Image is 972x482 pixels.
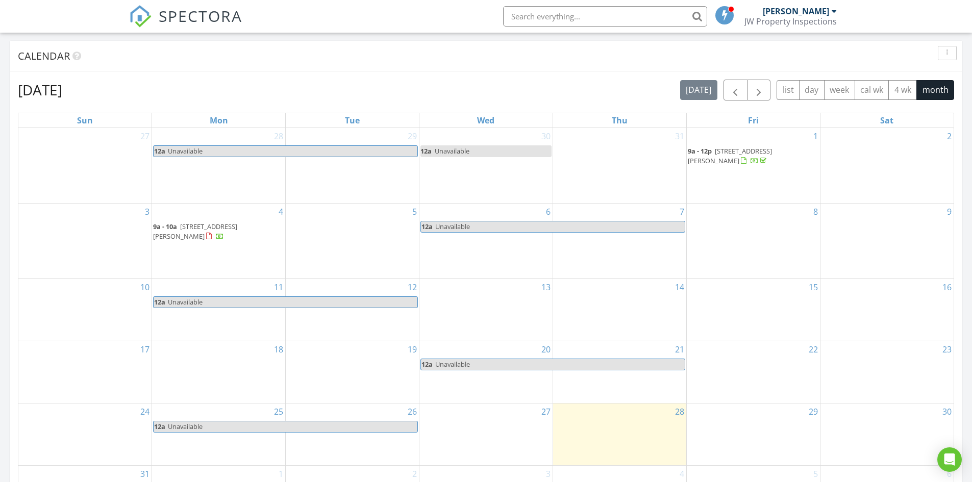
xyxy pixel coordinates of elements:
a: Go to August 23, 2025 [940,341,954,358]
a: Go to September 3, 2025 [544,466,553,482]
td: Go to August 8, 2025 [686,203,820,278]
td: Go to July 30, 2025 [419,128,553,204]
a: Go to August 19, 2025 [406,341,419,358]
span: 9a - 12p [688,146,712,156]
a: Go to August 11, 2025 [272,279,285,295]
span: 12a [421,221,433,232]
td: Go to August 16, 2025 [820,279,954,341]
span: 12a [420,146,432,156]
a: Go to August 22, 2025 [807,341,820,358]
button: week [824,80,855,100]
a: Friday [746,113,761,128]
td: Go to August 9, 2025 [820,203,954,278]
a: Go to August 10, 2025 [138,279,152,295]
span: [STREET_ADDRESS][PERSON_NAME] [688,146,772,165]
a: Go to August 28, 2025 [673,403,686,420]
td: Go to July 28, 2025 [152,128,286,204]
td: Go to August 28, 2025 [553,403,686,466]
td: Go to August 27, 2025 [419,403,553,466]
td: Go to August 17, 2025 [18,341,152,403]
td: Go to August 22, 2025 [686,341,820,403]
a: Go to August 1, 2025 [811,128,820,144]
img: The Best Home Inspection Software - Spectora [129,5,152,28]
div: [PERSON_NAME] [763,6,829,16]
a: Go to August 6, 2025 [544,204,553,220]
td: Go to August 12, 2025 [286,279,419,341]
a: Go to August 21, 2025 [673,341,686,358]
td: Go to July 29, 2025 [286,128,419,204]
a: Saturday [878,113,895,128]
a: Go to September 1, 2025 [277,466,285,482]
td: Go to August 1, 2025 [686,128,820,204]
td: Go to August 21, 2025 [553,341,686,403]
td: Go to August 15, 2025 [686,279,820,341]
button: cal wk [855,80,889,100]
span: 12a [421,359,433,370]
a: Go to August 15, 2025 [807,279,820,295]
span: SPECTORA [159,5,242,27]
a: Go to August 26, 2025 [406,403,419,420]
a: Go to August 25, 2025 [272,403,285,420]
td: Go to August 13, 2025 [419,279,553,341]
td: Go to August 18, 2025 [152,341,286,403]
td: Go to August 5, 2025 [286,203,419,278]
div: Open Intercom Messenger [937,447,962,472]
h2: [DATE] [18,80,62,100]
span: 12a [154,146,166,157]
a: Go to August 27, 2025 [539,403,553,420]
a: Go to August 4, 2025 [277,204,285,220]
a: Go to August 2, 2025 [945,128,954,144]
button: month [916,80,954,100]
td: Go to August 24, 2025 [18,403,152,466]
a: Go to August 3, 2025 [143,204,152,220]
a: Go to July 28, 2025 [272,128,285,144]
span: Unavailable [435,222,470,231]
td: Go to August 25, 2025 [152,403,286,466]
td: Go to August 20, 2025 [419,341,553,403]
a: Go to September 6, 2025 [945,466,954,482]
td: Go to August 3, 2025 [18,203,152,278]
span: Unavailable [168,146,203,156]
a: Go to August 8, 2025 [811,204,820,220]
td: Go to August 14, 2025 [553,279,686,341]
a: Thursday [610,113,630,128]
a: Go to July 29, 2025 [406,128,419,144]
a: Go to August 16, 2025 [940,279,954,295]
a: 9a - 10a [STREET_ADDRESS][PERSON_NAME] [153,221,284,243]
a: 9a - 12p [STREET_ADDRESS][PERSON_NAME] [688,145,819,167]
span: [STREET_ADDRESS][PERSON_NAME] [153,222,237,241]
a: 9a - 10a [STREET_ADDRESS][PERSON_NAME] [153,222,237,241]
a: Go to September 4, 2025 [678,466,686,482]
a: 9a - 12p [STREET_ADDRESS][PERSON_NAME] [688,146,772,165]
a: Go to August 31, 2025 [138,466,152,482]
td: Go to August 19, 2025 [286,341,419,403]
button: list [777,80,800,100]
a: Go to August 30, 2025 [940,403,954,420]
button: Next month [747,80,771,100]
a: Go to September 5, 2025 [811,466,820,482]
span: 12a [154,421,166,432]
button: 4 wk [888,80,917,100]
a: Go to August 18, 2025 [272,341,285,358]
a: SPECTORA [129,14,242,35]
a: Go to August 14, 2025 [673,279,686,295]
a: Go to August 7, 2025 [678,204,686,220]
a: Monday [208,113,230,128]
a: Go to August 20, 2025 [539,341,553,358]
a: Go to September 2, 2025 [410,466,419,482]
a: Go to July 31, 2025 [673,128,686,144]
td: Go to August 26, 2025 [286,403,419,466]
td: Go to August 2, 2025 [820,128,954,204]
a: Go to August 12, 2025 [406,279,419,295]
span: Calendar [18,49,70,63]
a: Tuesday [343,113,362,128]
span: Unavailable [168,297,203,307]
td: Go to August 10, 2025 [18,279,152,341]
a: Sunday [75,113,95,128]
button: day [799,80,825,100]
a: Go to July 30, 2025 [539,128,553,144]
td: Go to August 11, 2025 [152,279,286,341]
a: Go to July 27, 2025 [138,128,152,144]
a: Wednesday [475,113,496,128]
td: Go to August 30, 2025 [820,403,954,466]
